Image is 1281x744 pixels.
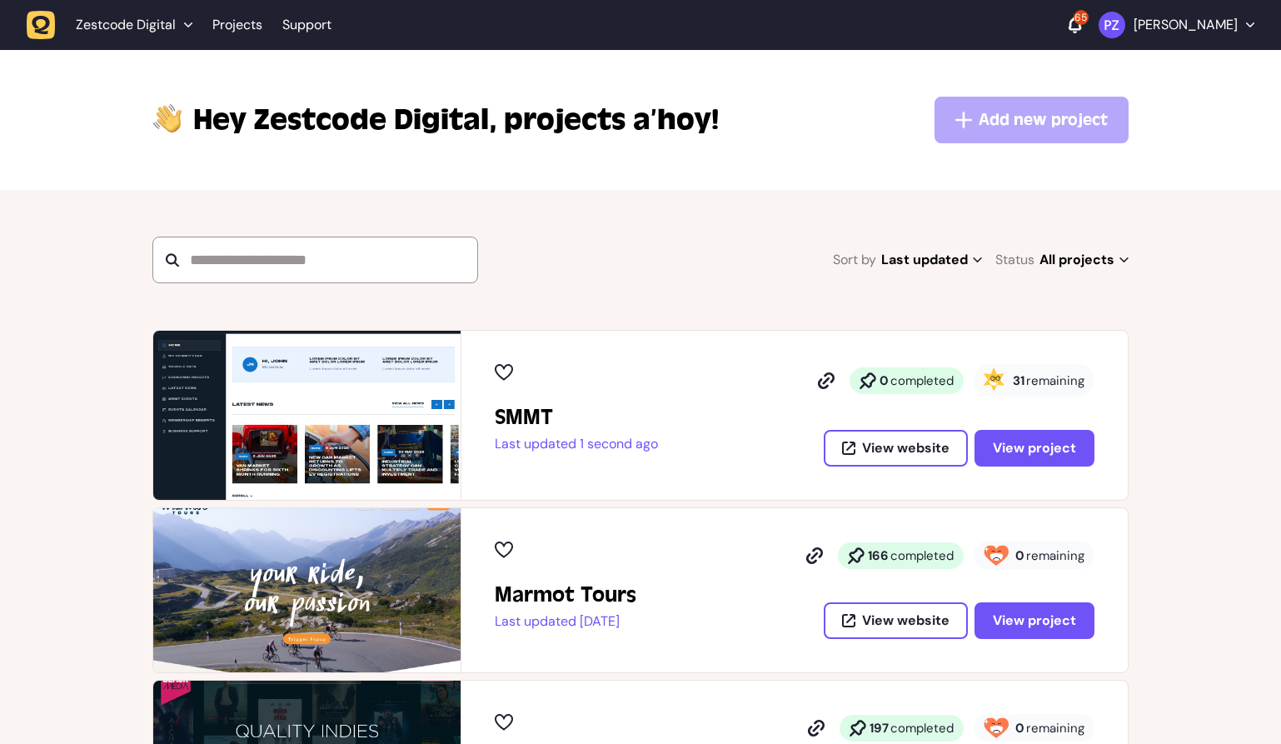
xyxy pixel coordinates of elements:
[833,248,876,272] span: Sort by
[1026,547,1084,564] span: remaining
[212,10,262,40] a: Projects
[935,97,1129,143] button: Add new project
[995,248,1034,272] span: Status
[1026,372,1084,389] span: remaining
[993,442,1076,455] span: View project
[890,720,954,737] span: completed
[495,404,658,431] h2: SMMT
[27,10,202,40] button: Zestcode Digital
[282,17,331,33] a: Support
[868,547,889,564] strong: 166
[881,248,982,272] span: Last updated
[1013,372,1024,389] strong: 31
[824,602,968,639] button: View website
[862,442,950,455] span: View website
[880,372,889,389] strong: 0
[890,547,954,564] span: completed
[152,100,183,134] img: hi-hand
[1015,547,1024,564] strong: 0
[193,100,719,140] p: projects a’hoy!
[153,508,461,672] img: Marmot Tours
[1134,17,1238,33] p: [PERSON_NAME]
[979,108,1108,132] span: Add new project
[870,720,889,737] strong: 197
[193,100,497,140] span: Zestcode Digital
[1099,12,1125,38] img: Paris Zisis
[153,331,461,500] img: SMMT
[862,614,950,627] span: View website
[974,430,1094,467] button: View project
[495,436,658,452] p: Last updated 1 second ago
[1039,248,1129,272] span: All projects
[495,613,636,630] p: Last updated [DATE]
[974,602,1094,639] button: View project
[1074,10,1089,25] div: 65
[1015,720,1024,737] strong: 0
[890,372,954,389] span: completed
[495,582,636,608] h2: Marmot Tours
[824,430,968,467] button: View website
[1026,720,1084,737] span: remaining
[993,614,1076,627] span: View project
[1099,12,1254,38] button: [PERSON_NAME]
[76,17,176,33] span: Zestcode Digital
